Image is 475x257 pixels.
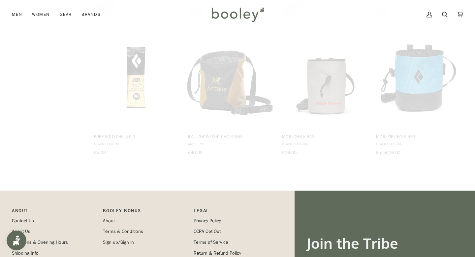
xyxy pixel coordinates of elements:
a: Terms & Conditions [103,228,143,235]
a: CCPA Opt Out [194,228,221,235]
a: About Us [12,228,30,235]
iframe: Button to open loyalty program pop-up [7,231,26,250]
span: Brands [81,11,101,18]
a: Contact Us [12,218,34,224]
h3: Join the Tribe [306,234,463,252]
span: Gear [60,11,72,18]
a: About [103,218,115,224]
span: Men [12,11,22,18]
a: Sign up/Sign in [103,239,134,245]
a: Shipping Info [12,250,39,256]
a: Privacy Policy [194,218,221,224]
span: Women [32,11,49,18]
a: Return & Refund Policy [194,250,241,256]
p: Booley Bonus [103,207,187,217]
p: Pipeline_Footer Main [12,207,96,217]
a: Terms of Service [194,239,228,245]
a: Locations & Opening Hours [12,239,68,245]
p: Pipeline_Footer Sub [194,207,278,217]
img: Booley [209,5,267,24]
